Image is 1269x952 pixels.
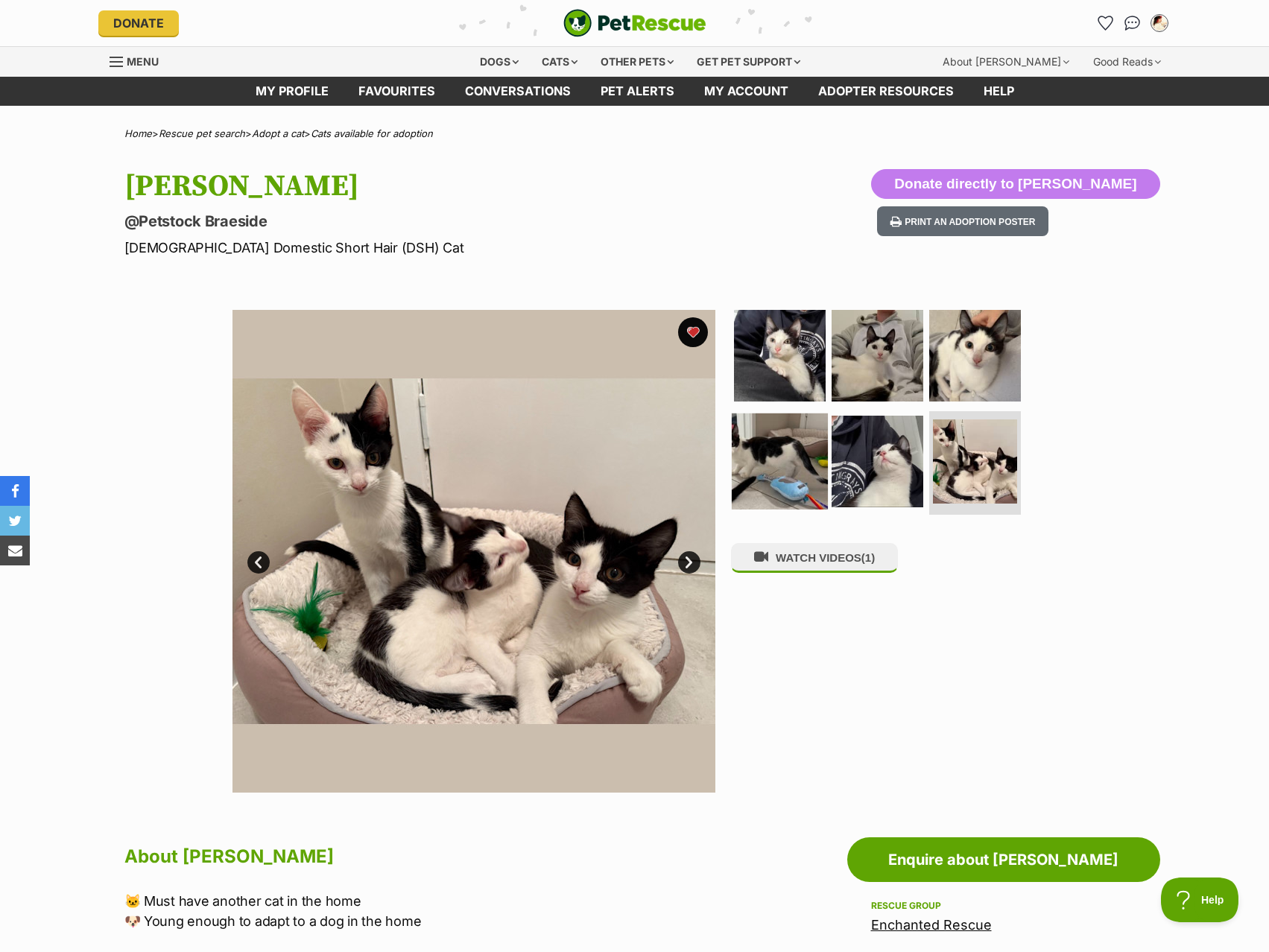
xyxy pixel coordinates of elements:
a: My account [689,77,803,106]
span: Menu [127,55,159,68]
h2: About [PERSON_NAME] [124,840,740,873]
a: Home [124,127,152,139]
img: logo-cat-932fe2b9b8326f06289b0f2fb663e598f794de774fb13d1741a6617ecf9a85b4.svg [563,9,706,37]
div: Get pet support [686,47,811,77]
button: WATCH VIDEOS(1) [731,543,898,572]
p: @Petstock Braeside [124,211,755,232]
a: Prev [247,551,270,574]
img: Photo of Enzo [232,310,715,793]
img: Photo of Enzo [832,310,923,402]
a: Adopter resources [803,77,969,106]
a: Enchanted Rescue [871,917,992,933]
a: PetRescue [563,9,706,37]
a: Adopt a cat [252,127,304,139]
span: (1) [861,551,875,564]
img: Photo of Enzo [832,416,923,507]
h1: [PERSON_NAME] [124,169,755,203]
div: Good Reads [1083,47,1171,77]
button: Print an adoption poster [877,206,1048,237]
a: My profile [241,77,344,106]
ul: Account quick links [1094,11,1171,35]
img: Photo of Enzo [933,419,1017,504]
p: 🐱 Must have another cat in the home 🐶 Young enough to adapt to a dog in the home [124,891,740,931]
img: Jessica Morgan profile pic [1152,16,1167,31]
a: Favourites [344,77,450,106]
a: conversations [450,77,586,106]
a: Conversations [1121,11,1145,35]
a: Help [969,77,1029,106]
div: > > > [87,128,1183,139]
a: Pet alerts [586,77,689,106]
button: Donate directly to [PERSON_NAME] [871,169,1159,199]
button: My account [1148,11,1171,35]
img: Photo of Enzo [929,310,1021,402]
iframe: Help Scout Beacon - Open [1161,878,1239,922]
a: Rescue pet search [159,127,245,139]
a: Next [678,551,700,574]
div: Dogs [469,47,529,77]
a: Favourites [1094,11,1118,35]
img: chat-41dd97257d64d25036548639549fe6c8038ab92f7586957e7f3b1b290dea8141.svg [1124,16,1140,31]
div: About [PERSON_NAME] [932,47,1080,77]
a: Enquire about [PERSON_NAME] [847,837,1160,882]
a: Donate [98,10,179,36]
div: Rescue group [871,900,1136,912]
div: Other pets [590,47,684,77]
div: Cats [531,47,588,77]
img: Photo of Enzo [732,413,828,509]
img: Photo of Enzo [734,310,826,402]
a: Menu [110,47,169,74]
p: [DEMOGRAPHIC_DATA] Domestic Short Hair (DSH) Cat [124,238,755,258]
button: favourite [678,317,708,347]
a: Cats available for adoption [311,127,433,139]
